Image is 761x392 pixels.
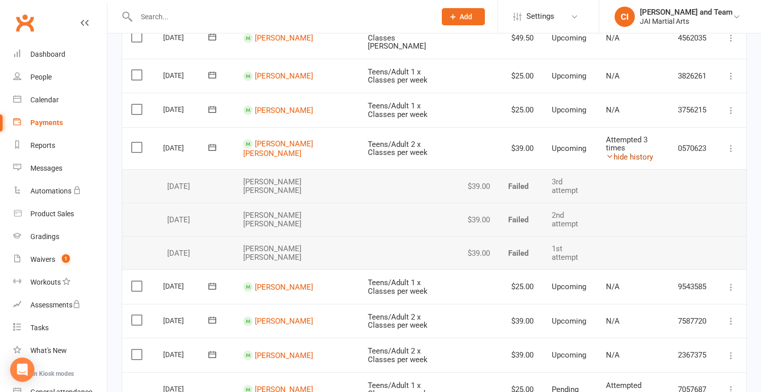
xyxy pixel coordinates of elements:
td: 4562035 [669,17,716,59]
div: Reports [30,141,55,149]
span: Upcoming [552,71,586,81]
td: 3rd attempt [543,169,597,203]
span: Add [460,13,472,21]
span: Upcoming [552,144,586,153]
span: Teens/Adult 2 x Classes per week [368,346,428,364]
a: Automations [13,180,107,203]
td: 1st attempt [543,236,597,269]
td: 2367375 [669,338,716,372]
div: [DATE] [163,346,210,362]
td: Failed [499,203,543,236]
td: Failed [499,169,543,203]
a: [PERSON_NAME] [PERSON_NAME] [243,139,313,158]
div: [DATE] [163,140,210,155]
td: 9543585 [669,269,716,304]
a: Gradings [13,225,107,248]
span: Teens/Adult 1 x Classes per week [368,67,428,85]
div: [DATE] [163,312,210,328]
span: DD - Weekly 4 Classes [PERSON_NAME] [368,25,426,51]
td: 7587720 [669,304,716,338]
td: Failed [499,236,543,269]
span: Teens/Adult 1 x Classes per week [368,278,428,296]
td: 3826261 [669,59,716,93]
span: N/A [606,105,620,114]
span: N/A [606,350,620,360]
a: Tasks [13,317,107,339]
span: Upcoming [552,33,586,43]
div: [PERSON_NAME] and Team [640,8,733,17]
div: Automations [30,187,71,195]
div: [DATE] [163,249,225,258]
a: Reports [13,134,107,157]
a: [PERSON_NAME] [255,350,313,360]
span: N/A [606,317,620,326]
div: What's New [30,346,67,355]
td: $49.50 [499,17,543,59]
div: Waivers [30,255,55,263]
div: [DATE] [163,278,210,294]
span: N/A [606,71,620,81]
div: JAI Martial Arts [640,17,733,26]
span: Upcoming [552,317,586,326]
span: Teens/Adult 1 x Classes per week [368,101,428,119]
div: [DATE] [163,182,225,191]
span: Teens/Adult 2 x Classes per week [368,312,428,330]
a: Workouts [13,271,107,294]
td: $25.00 [499,93,543,127]
td: $39.00 [452,203,499,236]
td: [PERSON_NAME] [PERSON_NAME] [234,203,359,236]
a: What's New [13,339,107,362]
span: Upcoming [552,105,586,114]
a: Waivers 1 [13,248,107,271]
td: $39.00 [452,236,499,269]
div: Workouts [30,278,61,286]
div: Dashboard [30,50,65,58]
a: People [13,66,107,89]
input: Search... [133,10,429,24]
a: Payments [13,111,107,134]
span: Attempted 3 times [606,135,648,153]
div: CI [615,7,635,27]
span: N/A [606,33,620,43]
div: Messages [30,164,62,172]
a: Clubworx [12,10,37,35]
a: Product Sales [13,203,107,225]
a: Dashboard [13,43,107,66]
td: 3756215 [669,93,716,127]
td: [PERSON_NAME] [PERSON_NAME] [234,169,359,203]
td: $39.00 [499,304,543,338]
div: Gradings [30,232,59,241]
div: Assessments [30,301,81,309]
span: Settings [526,5,554,28]
a: [PERSON_NAME] [255,317,313,326]
button: Add [442,8,485,25]
div: Payments [30,119,63,127]
td: 2nd attempt [543,203,597,236]
span: Upcoming [552,350,586,360]
span: 1 [62,254,70,263]
div: Product Sales [30,210,74,218]
div: [DATE] [163,67,210,83]
div: [DATE] [163,29,210,45]
a: Messages [13,157,107,180]
a: [PERSON_NAME] [255,105,313,114]
a: hide history [606,152,653,162]
span: Upcoming [552,282,586,291]
td: $39.00 [499,338,543,372]
td: $39.00 [499,127,543,170]
div: [DATE] [163,101,210,117]
a: [PERSON_NAME] [255,282,313,291]
div: People [30,73,52,81]
td: $25.00 [499,269,543,304]
div: Open Intercom Messenger [10,358,34,382]
td: $25.00 [499,59,543,93]
td: [PERSON_NAME] [PERSON_NAME] [234,236,359,269]
span: N/A [606,282,620,291]
a: Assessments [13,294,107,317]
div: Calendar [30,96,59,104]
a: [PERSON_NAME] [255,71,313,81]
div: Tasks [30,324,49,332]
div: [DATE] [163,216,225,224]
td: 0570623 [669,127,716,170]
a: [PERSON_NAME] [255,33,313,43]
